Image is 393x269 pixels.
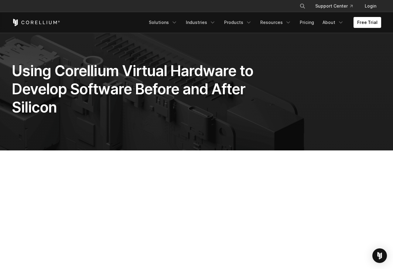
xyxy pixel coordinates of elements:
[319,17,347,28] a: About
[297,1,308,12] button: Search
[310,1,357,12] a: Support Center
[12,62,254,116] h1: Using Corellium Virtual Hardware to Develop Software Before and After Silicon
[182,17,219,28] a: Industries
[372,248,387,263] div: Open Intercom Messenger
[354,17,381,28] a: Free Trial
[257,17,295,28] a: Resources
[296,17,318,28] a: Pricing
[145,17,181,28] a: Solutions
[292,1,381,12] div: Navigation Menu
[220,17,255,28] a: Products
[145,17,381,28] div: Navigation Menu
[360,1,381,12] a: Login
[12,19,60,26] a: Corellium Home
